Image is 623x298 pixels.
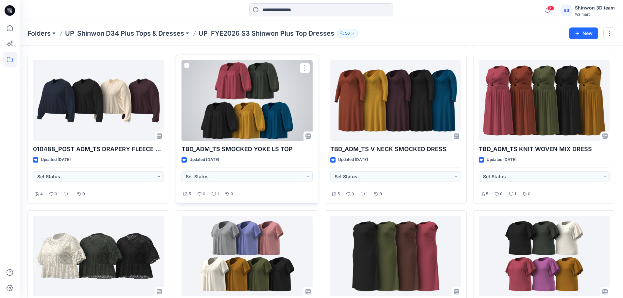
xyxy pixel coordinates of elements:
[189,156,219,163] p: Updated [DATE]
[189,191,191,198] p: 5
[40,191,43,198] p: 4
[479,60,610,141] a: TBD_ADM_TS KNIT WOVEN MIX DRESS
[547,6,554,11] span: 81
[69,191,71,198] p: 1
[65,29,184,38] a: UP_Shinwon D34 Plus Tops & Dresses
[345,30,350,37] p: 56
[338,156,368,163] p: Updated [DATE]
[479,216,610,297] a: TS3636009847_ADM_TS FLUTTER SLV TRIM TOP
[569,27,598,39] button: New
[366,191,368,198] p: 1
[514,191,516,198] p: 1
[330,60,461,141] a: TBD_ADM_TS V NECK SMOCKED DRESS
[231,191,233,198] p: 0
[352,191,354,198] p: 0
[486,191,488,198] p: 5
[330,216,461,297] a: TS3636009883_ADM_TS TEXTURE MIDI DRESS
[41,156,71,163] p: Updated [DATE]
[33,145,164,154] p: 010488_POST ADM_TS DRAPERY FLEECE SWEATSHIRT
[337,191,340,198] p: 5
[575,12,615,17] div: Walmart
[203,191,205,198] p: 0
[561,5,572,16] div: S3
[27,29,51,38] a: Folders
[337,29,358,38] button: 56
[33,216,164,297] a: TBD_ADM_TS LACE TOP
[379,191,382,198] p: 0
[55,191,57,198] p: 0
[82,191,85,198] p: 0
[182,60,312,141] a: TBD_ADM_TS SMOCKED YOKE LS TOP
[33,60,164,141] a: 010488_POST ADM_TS DRAPERY FLEECE SWEATSHIRT
[182,216,312,297] a: TBD_ADM_TS SMOCKED TEE
[479,145,610,154] p: TBD_ADM_TS KNIT WOVEN MIX DRESS
[199,29,334,38] p: UP_FYE2026 S3 Shinwon Plus Top Dresses
[487,156,516,163] p: Updated [DATE]
[217,191,219,198] p: 1
[528,191,530,198] p: 0
[500,191,503,198] p: 0
[182,145,312,154] p: TBD_ADM_TS SMOCKED YOKE LS TOP
[575,4,615,12] div: Shinwon 3D team
[330,145,461,154] p: TBD_ADM_TS V NECK SMOCKED DRESS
